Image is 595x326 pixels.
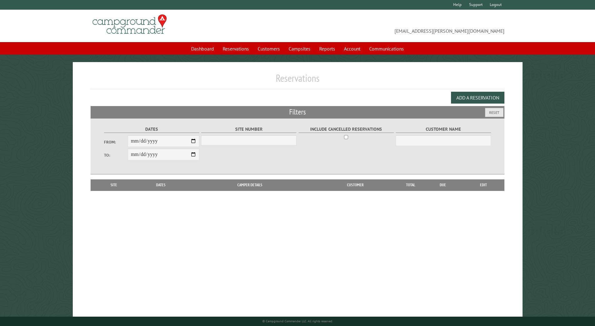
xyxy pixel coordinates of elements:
label: From: [104,139,128,145]
label: Dates [104,126,199,133]
a: Reports [315,43,339,55]
img: Campground Commander [91,12,169,36]
span: [EMAIL_ADDRESS][PERSON_NAME][DOMAIN_NAME] [298,17,505,35]
th: Camper Details [188,179,312,191]
th: Due [423,179,463,191]
th: Site [94,179,134,191]
label: Include Cancelled Reservations [299,126,394,133]
label: Site Number [201,126,296,133]
label: To: [104,152,128,158]
button: Reset [485,108,503,117]
h1: Reservations [91,72,505,89]
a: Communications [365,43,408,55]
th: Total [398,179,423,191]
a: Reservations [219,43,253,55]
a: Dashboard [187,43,218,55]
small: © Campground Commander LLC. All rights reserved. [262,319,333,323]
a: Campsites [285,43,314,55]
th: Dates [134,179,188,191]
th: Edit [463,179,505,191]
a: Account [340,43,364,55]
a: Customers [254,43,284,55]
button: Add a Reservation [451,92,504,104]
th: Customer [312,179,398,191]
label: Customer Name [396,126,491,133]
h2: Filters [91,106,505,118]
